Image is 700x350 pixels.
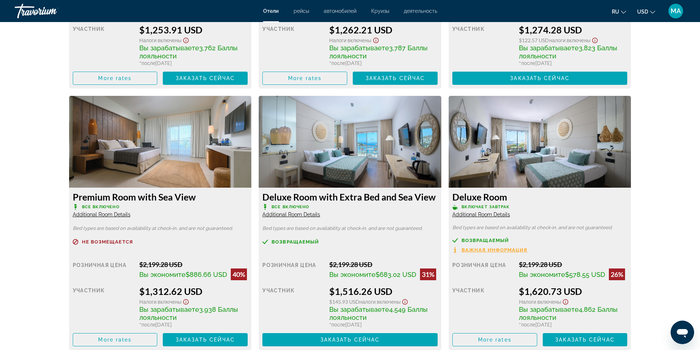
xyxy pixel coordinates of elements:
[163,333,248,346] button: Заказать сейчас
[452,286,514,328] div: участник
[231,268,247,280] div: 40%
[462,248,528,252] span: Важная информация
[262,72,347,85] button: More rates
[329,299,359,305] span: $145.93 USD
[82,239,133,244] span: Не возмещается
[329,37,371,43] span: Налоги включены
[331,60,345,66] span: после
[263,8,279,14] a: Отели
[543,333,628,346] button: Заказать сейчас
[324,8,356,14] a: автомобилей
[262,239,438,245] a: возвращаемый
[401,297,409,305] button: Show Taxes and Fees disclaimer
[452,212,510,217] span: Additional Room Details
[612,6,626,17] button: Change language
[98,337,132,343] span: More rates
[272,205,309,209] span: Все включено
[139,306,199,313] span: Вы зарабатываете
[452,225,628,230] p: Bed types are based on availability at check-in, and are not guaranteed.
[637,9,648,15] span: USD
[139,44,238,60] span: 3,762 Баллы лояльности
[521,60,535,66] span: после
[288,75,322,81] span: More rates
[329,286,438,297] div: $1,516.26 USD
[73,286,134,328] div: участник
[329,260,438,268] div: $2,199.28 USD
[452,191,628,202] h3: Deluxe Room
[366,75,425,81] span: Заказать сейчас
[519,44,617,60] span: 3,823 Баллы лояльности
[262,286,324,328] div: участник
[294,8,309,14] a: рейсы
[139,60,248,66] div: * [DATE]
[452,247,528,253] button: Важная информация
[139,321,248,328] div: * [DATE]
[139,306,238,321] span: 3,938 Баллы лояльности
[262,212,320,217] span: Additional Room Details
[329,306,389,313] span: Вы зарабатываете
[521,321,535,328] span: после
[612,9,619,15] span: ru
[139,260,248,268] div: $2,199.28 USD
[329,24,438,35] div: $1,262.21 USD
[452,333,537,346] button: More rates
[519,271,565,278] span: Вы экономите
[320,337,380,343] span: Заказать сейчас
[262,24,324,66] div: участник
[182,297,190,305] button: Show Taxes and Fees disclaimer
[329,271,376,278] span: Вы экономите
[420,268,436,280] div: 31%
[331,321,345,328] span: после
[82,205,119,209] span: Все включено
[452,24,514,66] div: участник
[329,44,428,60] span: 3,787 Баллы лояльности
[666,3,685,19] button: User Menu
[519,44,579,52] span: Вы зарабатываете
[462,205,510,209] span: Включает завтрак
[329,306,428,321] span: 4,549 Баллы лояльности
[139,271,186,278] span: Вы экономите
[519,306,618,321] span: 4,862 Баллы лояльности
[139,299,182,305] span: Налоги включены
[609,268,625,280] div: 26%
[139,24,248,35] div: $1,253.91 USD
[452,260,514,280] div: Розничная цена
[519,306,579,313] span: Вы зарабатываете
[259,96,441,188] img: 846c3957-2386-4677-9f89-fc7ef18d8fc0.jpeg
[561,297,570,305] button: Show Taxes and Fees disclaimer
[262,260,324,280] div: Розничная цена
[329,321,438,328] div: * [DATE]
[73,191,248,202] h3: Premium Room with Sea View
[139,44,199,52] span: Вы зарабатываете
[671,321,694,344] iframe: Кнопка запуска окна обмена сообщениями
[519,37,549,43] span: $122.57 USD
[73,333,158,346] button: More rates
[519,321,627,328] div: * [DATE]
[73,72,158,85] button: More rates
[510,75,570,81] span: Заказать сейчас
[371,8,389,14] a: Круизы
[262,333,438,346] button: Заказать сейчас
[404,8,437,14] a: деятельность
[98,75,132,81] span: More rates
[519,286,627,297] div: $1,620.73 USD
[182,35,190,44] button: Show Taxes and Fees disclaimer
[353,72,438,85] button: Заказать сейчас
[15,1,88,21] a: Travorium
[519,260,627,268] div: $2,199.28 USD
[565,271,605,278] span: $578.55 USD
[671,7,681,15] span: MA
[359,299,401,305] span: Налоги включены
[555,337,615,343] span: Заказать сейчас
[69,96,252,188] img: f05b1cb2-7e46-45bd-9843-920cbb72a2bf.jpeg
[376,271,416,278] span: $683.02 USD
[176,75,235,81] span: Заказать сейчас
[262,226,438,231] p: Bed types are based on availability at check-in, and are not guaranteed.
[329,44,389,52] span: Вы зарабатываете
[163,72,248,85] button: Заказать сейчас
